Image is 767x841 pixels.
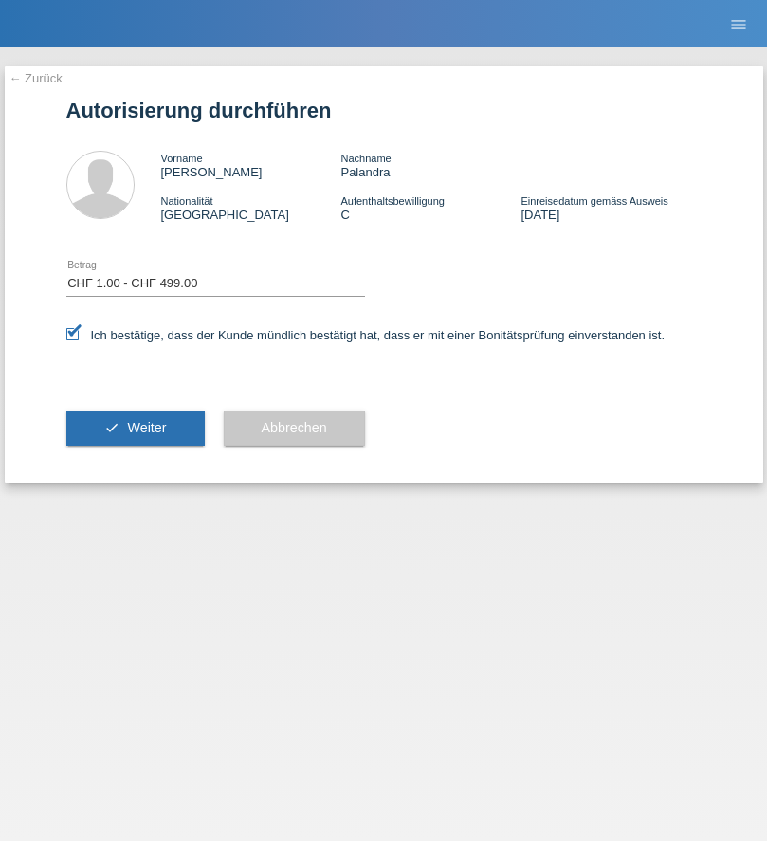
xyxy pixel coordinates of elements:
[340,153,391,164] span: Nachname
[9,71,63,85] a: ← Zurück
[340,193,520,222] div: C
[127,420,166,435] span: Weiter
[262,420,327,435] span: Abbrechen
[161,153,203,164] span: Vorname
[340,195,444,207] span: Aufenthaltsbewilligung
[520,195,667,207] span: Einreisedatum gemäss Ausweis
[161,195,213,207] span: Nationalität
[66,411,205,447] button: check Weiter
[66,99,702,122] h1: Autorisierung durchführen
[161,193,341,222] div: [GEOGRAPHIC_DATA]
[340,151,520,179] div: Palandra
[729,15,748,34] i: menu
[66,328,666,342] label: Ich bestätige, dass der Kunde mündlich bestätigt hat, dass er mit einer Bonitätsprüfung einversta...
[161,151,341,179] div: [PERSON_NAME]
[104,420,119,435] i: check
[520,193,701,222] div: [DATE]
[720,18,758,29] a: menu
[224,411,365,447] button: Abbrechen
